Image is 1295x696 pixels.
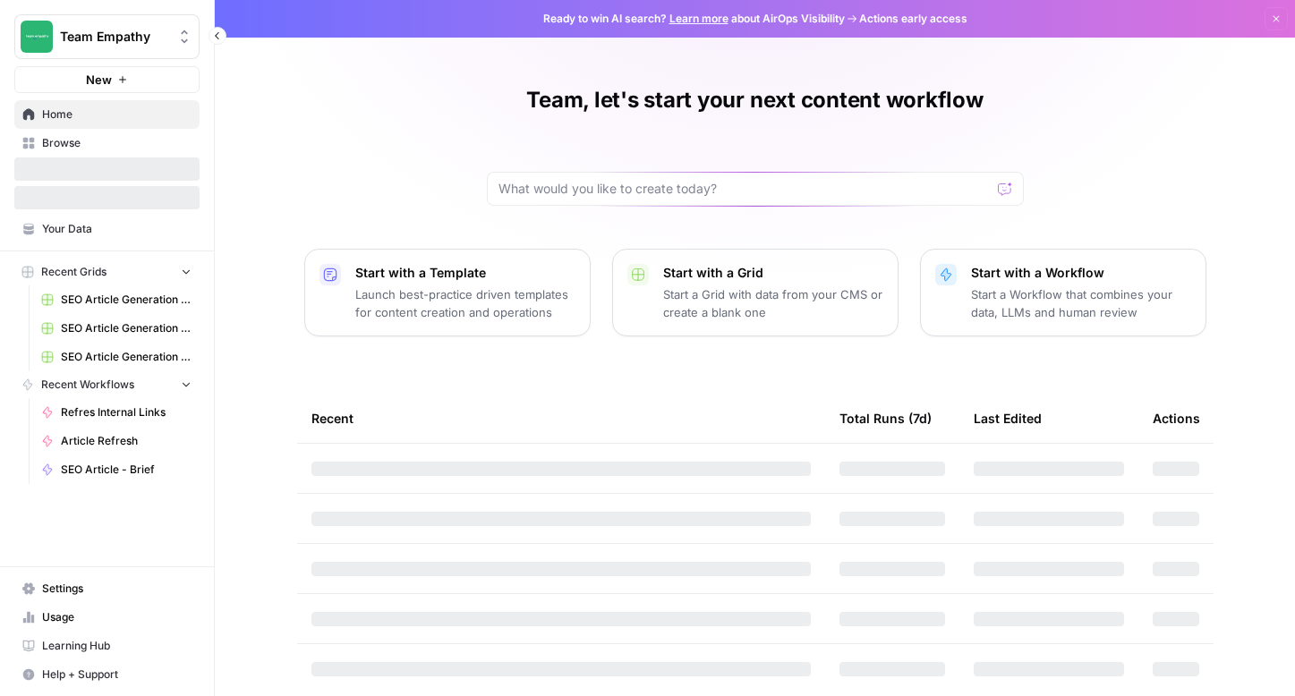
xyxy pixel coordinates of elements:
span: SEO Article Generation Grid - Uncharted Influencer Agency [61,292,192,308]
span: SEO Article - Brief [61,462,192,478]
span: Settings [42,581,192,597]
button: New [14,66,200,93]
span: SEO Article Generation Grid - Mevo [61,349,192,365]
button: Recent Grids [14,259,200,285]
p: Start a Grid with data from your CMS or create a blank one [663,285,883,321]
div: Total Runs (7d) [839,394,932,443]
span: Recent Workflows [41,377,134,393]
span: Your Data [42,221,192,237]
button: Workspace: Team Empathy [14,14,200,59]
a: SEO Article - Brief [33,455,200,484]
button: Recent Workflows [14,371,200,398]
span: Actions early access [859,11,967,27]
span: Help + Support [42,666,192,683]
a: SEO Article Generation Grid - Mevo [33,343,200,371]
a: Article Refresh [33,427,200,455]
span: SEO Article Generation Grid - Evrland [61,320,192,336]
span: Learning Hub [42,638,192,654]
div: Last Edited [974,394,1042,443]
p: Start with a Workflow [971,264,1191,282]
p: Start a Workflow that combines your data, LLMs and human review [971,285,1191,321]
p: Start with a Grid [663,264,883,282]
a: Settings [14,574,200,603]
div: Recent [311,394,811,443]
button: Start with a GridStart a Grid with data from your CMS or create a blank one [612,249,899,336]
p: Launch best-practice driven templates for content creation and operations [355,285,575,321]
a: SEO Article Generation Grid - Evrland [33,314,200,343]
a: Home [14,100,200,129]
div: Actions [1153,394,1200,443]
h1: Team, let's start your next content workflow [526,86,983,115]
a: SEO Article Generation Grid - Uncharted Influencer Agency [33,285,200,314]
input: What would you like to create today? [498,180,991,198]
button: Start with a WorkflowStart a Workflow that combines your data, LLMs and human review [920,249,1206,336]
p: Start with a Template [355,264,575,282]
a: Learn more [669,12,728,25]
a: Browse [14,129,200,157]
button: Help + Support [14,660,200,689]
img: Team Empathy Logo [21,21,53,53]
span: Usage [42,609,192,625]
span: Home [42,106,192,123]
span: Ready to win AI search? about AirOps Visibility [543,11,845,27]
a: Learning Hub [14,632,200,660]
span: New [86,71,112,89]
a: Your Data [14,215,200,243]
span: Refres Internal Links [61,404,192,420]
span: Recent Grids [41,264,106,280]
a: Usage [14,603,200,632]
span: Article Refresh [61,433,192,449]
a: Refres Internal Links [33,398,200,427]
span: Team Empathy [60,28,168,46]
button: Start with a TemplateLaunch best-practice driven templates for content creation and operations [304,249,591,336]
span: Browse [42,135,192,151]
